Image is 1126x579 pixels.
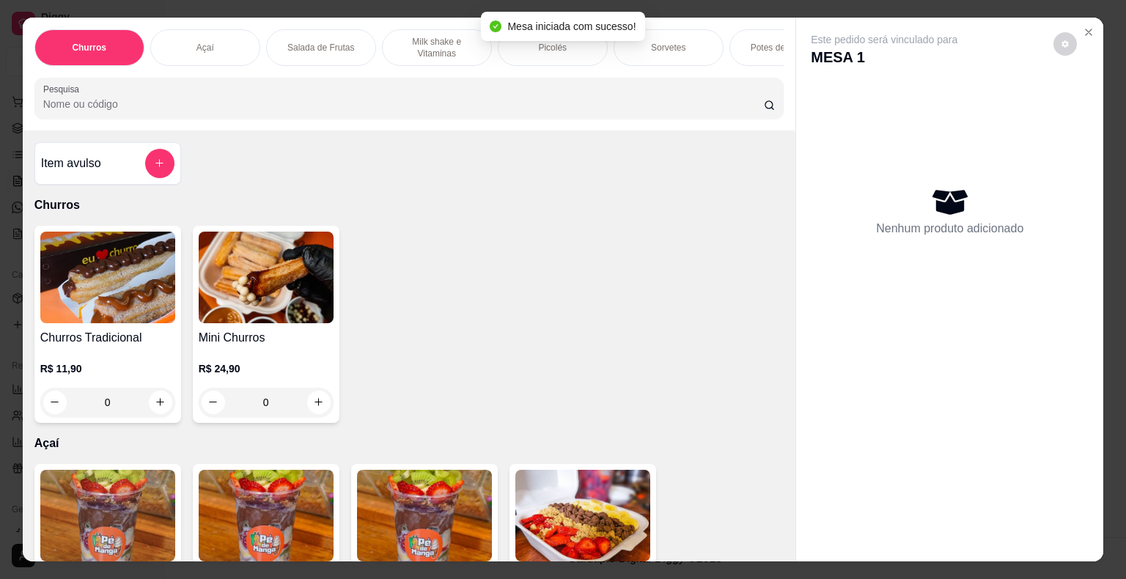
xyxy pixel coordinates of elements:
[199,232,334,323] img: product-image
[43,83,84,95] label: Pesquisa
[515,470,650,561] img: product-image
[1077,21,1100,44] button: Close
[41,155,101,172] h4: Item avulso
[72,42,106,54] p: Churros
[34,435,784,452] p: Açaí
[43,97,764,111] input: Pesquisa
[199,329,334,347] h4: Mini Churros
[287,42,354,54] p: Salada de Frutas
[394,36,479,59] p: Milk shake e Vitaminas
[199,470,334,561] img: product-image
[490,21,501,32] span: check-circle
[40,361,175,376] p: R$ 11,90
[40,470,175,561] img: product-image
[811,32,957,47] p: Este pedido será vinculado para
[145,149,174,178] button: add-separate-item
[876,220,1023,237] p: Nenhum produto adicionado
[40,329,175,347] h4: Churros Tradicional
[196,42,214,54] p: Açaí
[34,196,784,214] p: Churros
[1053,32,1077,56] button: decrease-product-quantity
[199,361,334,376] p: R$ 24,90
[507,21,636,32] span: Mesa iniciada com sucesso!
[538,42,567,54] p: Picolés
[651,42,685,54] p: Sorvetes
[811,47,957,67] p: MESA 1
[40,232,175,323] img: product-image
[357,470,492,561] img: product-image
[751,42,818,54] p: Potes de Sorvete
